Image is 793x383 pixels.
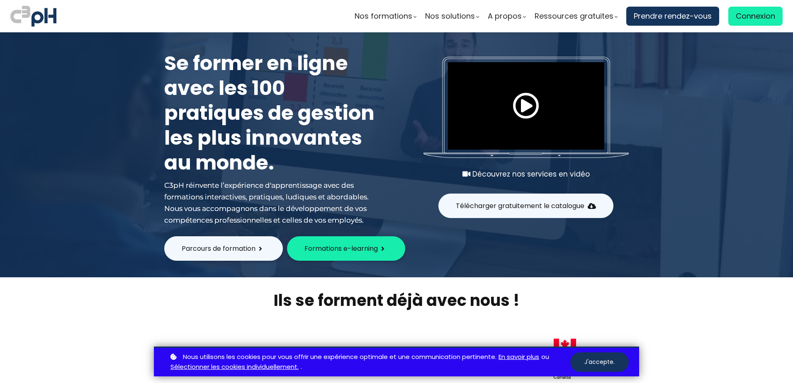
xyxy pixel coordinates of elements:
span: Prendre rendez-vous [634,10,712,22]
span: Parcours de formation [182,243,255,254]
span: Connexion [736,10,775,22]
h2: Ils se forment déjà avec nous ! [154,290,639,311]
span: Nos formations [355,10,412,22]
button: J'accepte. [570,352,629,372]
p: ou . [168,352,570,373]
button: Télécharger gratuitement le catalogue [438,194,613,218]
img: 8b82441872cb63e7a47c2395148b8385.png [553,338,606,379]
button: Formations e-learning [287,236,405,261]
div: C3pH réinvente l’expérience d'apprentissage avec des formations interactives, pratiques, ludiques... [164,179,380,226]
a: Connexion [728,7,783,26]
a: Prendre rendez-vous [626,7,719,26]
span: Télécharger gratuitement le catalogue [456,201,584,211]
span: A propos [488,10,522,22]
h1: Se former en ligne avec les 100 pratiques de gestion les plus innovantes au monde. [164,51,380,175]
span: Formations e-learning [304,243,378,254]
div: Découvrez nos services en vidéo [423,168,629,180]
button: Parcours de formation [164,236,283,261]
a: En savoir plus [499,352,539,362]
img: logo C3PH [10,4,56,28]
a: Sélectionner les cookies individuellement. [170,362,299,372]
span: Nos solutions [425,10,475,22]
span: Ressources gratuites [535,10,613,22]
span: Nous utilisons les cookies pour vous offrir une expérience optimale et une communication pertinente. [183,352,496,362]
